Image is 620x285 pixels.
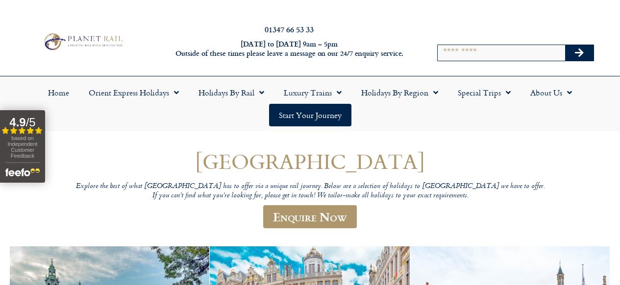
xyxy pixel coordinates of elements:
nav: Menu [5,81,615,126]
img: Planet Rail Train Holidays Logo [41,31,125,52]
h1: [GEOGRAPHIC_DATA] [75,150,546,173]
a: Luxury Trains [274,81,351,104]
p: Explore the best of what [GEOGRAPHIC_DATA] has to offer via a unique rail journey. Below are a se... [75,182,546,200]
a: Start your Journey [269,104,351,126]
a: Holidays by Rail [189,81,274,104]
a: Orient Express Holidays [79,81,189,104]
a: 01347 66 53 33 [265,24,314,35]
a: Home [38,81,79,104]
button: Search [565,45,594,61]
a: Special Trips [448,81,521,104]
a: About Us [521,81,582,104]
a: Enquire Now [263,205,357,228]
h6: [DATE] to [DATE] 9am – 5pm Outside of these times please leave a message on our 24/7 enquiry serv... [168,40,411,58]
a: Holidays by Region [351,81,448,104]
